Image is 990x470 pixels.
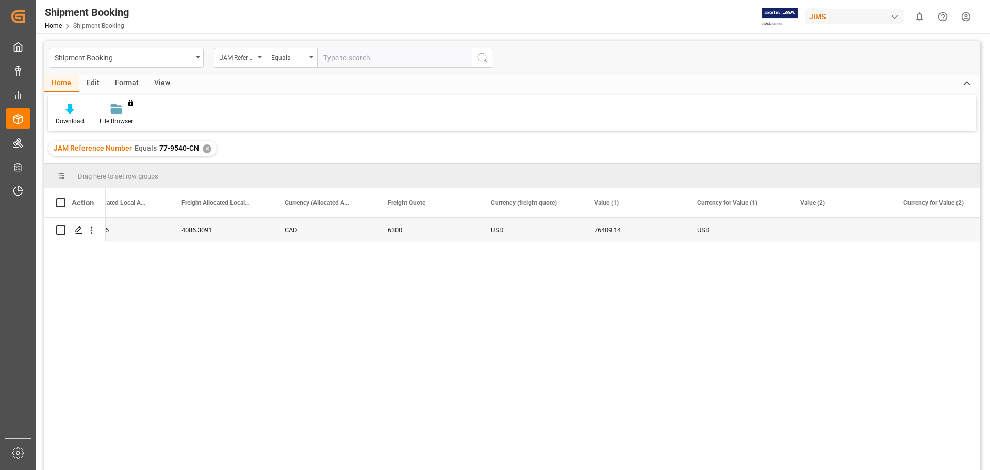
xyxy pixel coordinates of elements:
[805,7,908,26] button: JIMS
[159,144,199,152] span: 77-9540-CN
[220,51,255,62] div: JAM Reference Number
[800,199,825,206] span: Value (2)
[272,218,375,242] div: CAD
[44,75,79,92] div: Home
[45,5,129,20] div: Shipment Booking
[72,198,94,207] div: Action
[903,199,964,206] span: Currency for Value (2)
[317,48,472,68] input: Type to search
[146,75,178,92] div: View
[181,199,251,206] span: Freight Allocated Local Amount
[66,218,169,242] div: 4233.3636
[594,199,619,206] span: Value (1)
[375,218,478,242] div: 6300
[685,218,788,242] div: USD
[491,199,557,206] span: Currency (freight quote)
[472,48,493,68] button: search button
[266,48,317,68] button: open menu
[49,48,204,68] button: open menu
[931,5,954,28] button: Help Center
[697,199,757,206] span: Currency for Value (1)
[908,5,931,28] button: show 0 new notifications
[388,199,425,206] span: Freight Quote
[79,75,107,92] div: Edit
[78,172,158,180] span: Drag here to set row groups
[271,51,306,62] div: Equals
[56,117,84,126] div: Download
[55,51,192,63] div: Shipment Booking
[135,144,157,152] span: Equals
[45,22,62,29] a: Home
[44,218,106,242] div: Press SPACE to select this row.
[285,199,354,206] span: Currency (Allocated Amounts)
[203,144,211,153] div: ✕
[805,9,904,24] div: JIMS
[214,48,266,68] button: open menu
[582,218,685,242] div: 76409.14
[107,75,146,92] div: Format
[169,218,272,242] div: 4086.3091
[78,199,147,206] span: Duty Allocated Local Amount
[54,144,132,152] span: JAM Reference Number
[762,8,798,26] img: Exertis%20JAM%20-%20Email%20Logo.jpg_1722504956.jpg
[478,218,582,242] div: USD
